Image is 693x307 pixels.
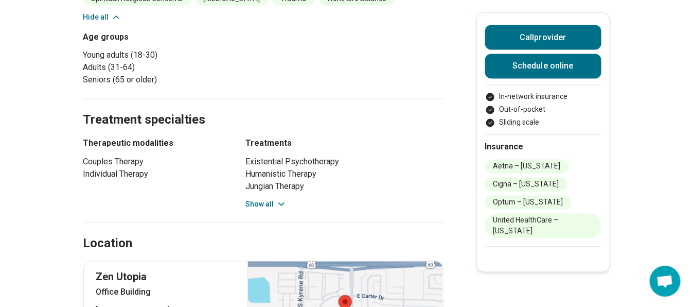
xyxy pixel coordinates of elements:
[83,12,121,23] button: Hide all
[485,178,567,192] li: Cigna – [US_STATE]
[83,235,133,253] h2: Location
[485,54,601,79] a: Schedule online
[83,138,227,150] h3: Therapeutic modalities
[83,87,443,129] h2: Treatment specialties
[485,160,569,174] li: Aetna – [US_STATE]
[485,105,601,115] li: Out-of-pocket
[83,49,259,62] li: Young adults (18-30)
[246,199,287,210] button: Show all
[83,31,259,43] h3: Age groups
[96,270,236,284] p: Zen Utopia
[246,168,443,181] li: Humanistic Therapy
[246,181,443,193] li: Jungian Therapy
[83,168,227,181] li: Individual Therapy
[485,117,601,128] li: Sliding scale
[246,138,443,150] h3: Treatments
[485,141,601,153] h2: Insurance
[246,156,443,168] li: Existential Psychotherapy
[485,92,601,103] li: In-network insurance
[485,25,601,50] button: Callprovider
[83,62,259,74] li: Adults (31-64)
[83,74,259,87] li: Seniors (65 or older)
[485,214,601,238] li: United HealthCare – [US_STATE]
[485,92,601,128] ul: Payment options
[485,196,572,210] li: Optum – [US_STATE]
[650,266,681,297] div: Open chat
[83,156,227,168] li: Couples Therapy
[96,286,236,299] p: Office Building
